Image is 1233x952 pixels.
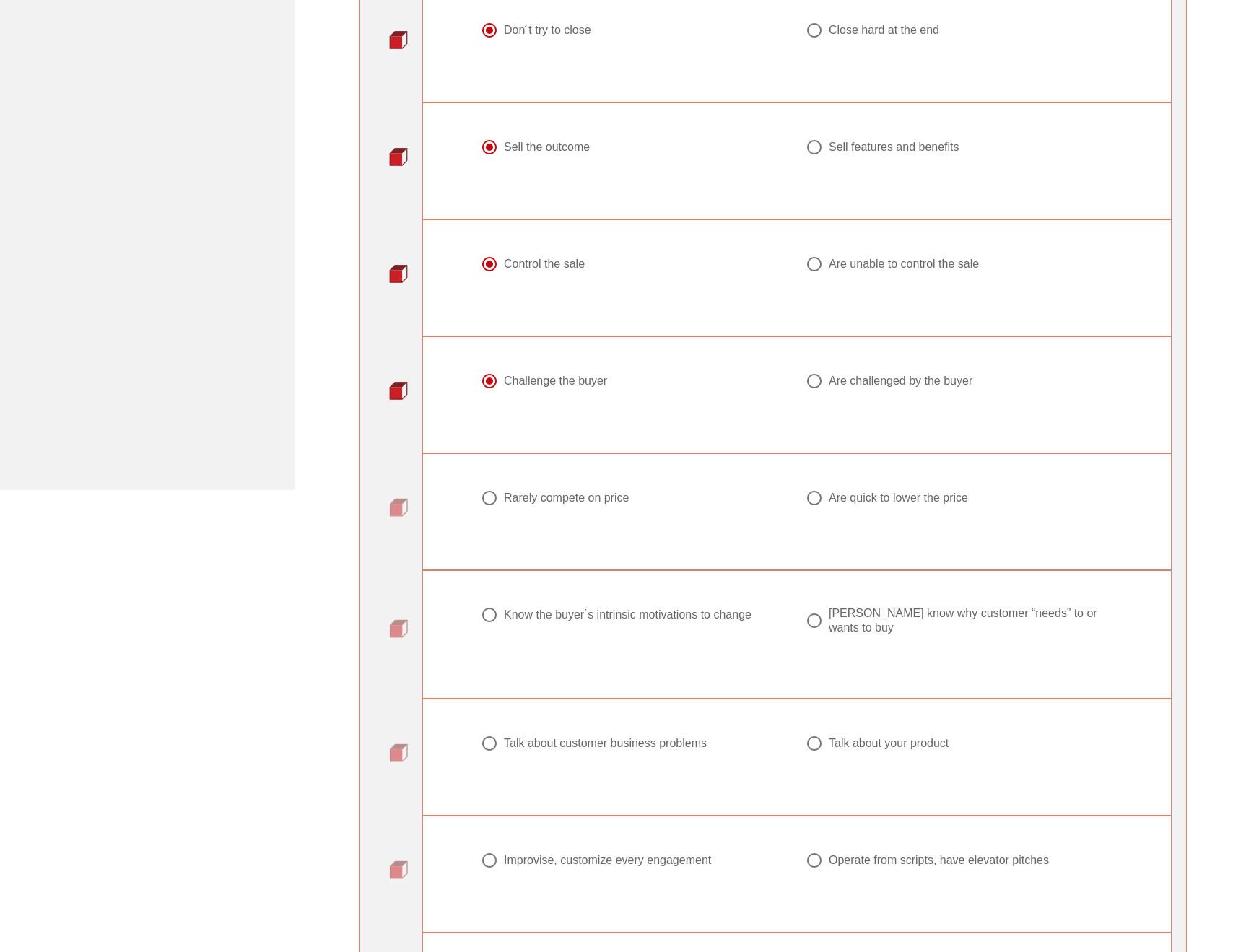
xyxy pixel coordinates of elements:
[389,743,408,762] img: question-bullet.png
[389,264,408,283] img: question-bullet-actve.png
[829,606,1102,635] div: [PERSON_NAME] know why customer “needs” to or wants to buy
[504,736,707,751] div: Talk about customer business problems
[829,140,959,154] div: Sell features and benefits
[389,381,408,400] img: question-bullet-actve.png
[829,853,1049,868] div: Operate from scripts, have elevator pitches
[389,147,408,166] img: question-bullet-actve.png
[389,860,408,879] img: question-bullet.png
[829,491,968,505] div: Are quick to lower the price
[504,23,591,38] div: Don ́t try to close
[389,498,408,517] img: question-bullet.png
[389,619,408,638] img: question-bullet.png
[504,374,607,388] div: Challenge the buyer
[504,257,585,271] div: Control the sale
[829,23,939,38] div: Close hard at the end
[504,853,711,868] div: Improvise, customize every engagement
[504,608,751,622] div: Know the buyer ́s intrinsic motivations to change
[504,140,590,154] div: Sell the outcome
[829,736,949,751] div: Talk about your product
[389,30,408,49] img: question-bullet-actve.png
[829,374,972,388] div: Are challenged by the buyer
[504,491,629,505] div: Rarely compete on price
[829,257,979,271] div: Are unable to control the sale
